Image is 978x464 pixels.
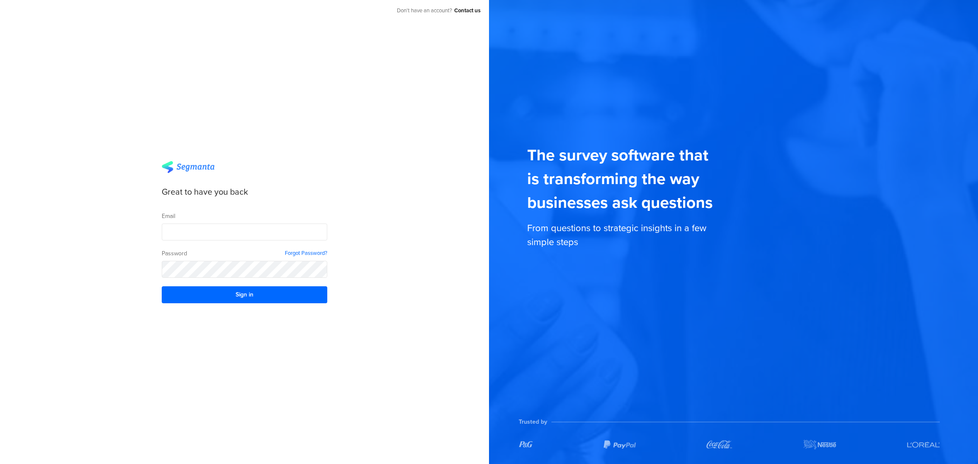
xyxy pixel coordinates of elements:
div: Great to have you back [162,186,327,198]
img: segmanta-logo-final.png [162,161,214,173]
img: nestle.svg [803,435,837,451]
div: Don't have an account? [397,6,452,14]
button: Sign in [162,286,327,303]
div: The survey software that is transforming the way businesses ask questions [527,143,722,214]
div: Trusted by [519,417,547,426]
img: loreal.svg [907,434,940,452]
img: cocacola.svg [706,434,733,452]
img: paypal.svg [604,434,636,452]
a: Contact us [454,6,481,14]
div: From questions to strategic insights in a few simple steps [527,221,722,249]
img: pg.svg [519,434,533,452]
div: Password [162,249,187,258]
div: Email [162,212,175,221]
a: Forgot Password? [285,249,327,261]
